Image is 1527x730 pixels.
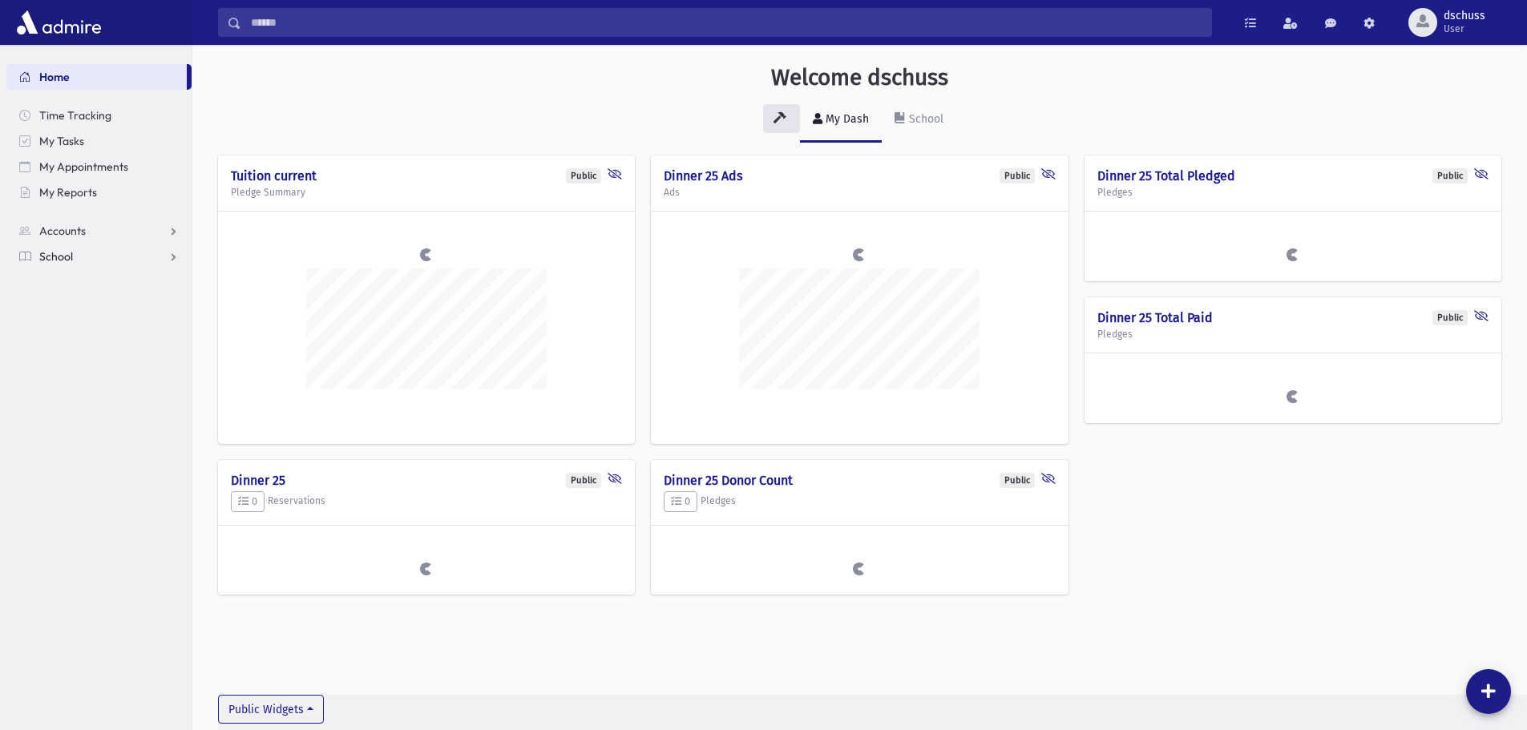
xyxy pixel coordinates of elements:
a: Time Tracking [6,103,192,128]
div: Public [1432,168,1468,184]
span: Home [39,70,70,84]
button: 0 [231,491,265,512]
a: My Reports [6,179,192,205]
h5: Pledges [1097,329,1489,340]
a: My Appointments [6,154,192,179]
span: My Reports [39,185,97,200]
button: Public Widgets [218,695,324,724]
span: Accounts [39,224,86,238]
div: My Dash [822,112,869,126]
a: School [6,244,192,269]
h4: Dinner 25 Ads [664,168,1055,184]
button: 0 [664,491,697,512]
a: My Dash [800,98,882,143]
span: 0 [671,495,690,507]
div: Public [566,168,601,184]
span: dschuss [1444,10,1485,22]
span: Time Tracking [39,108,111,123]
span: My Appointments [39,159,128,174]
a: Home [6,64,187,90]
div: Public [1432,310,1468,325]
input: Search [241,8,1211,37]
h5: Ads [664,187,1055,198]
a: School [882,98,956,143]
div: School [906,112,943,126]
h5: Pledges [1097,187,1489,198]
h5: Reservations [231,491,622,512]
h4: Dinner 25 [231,473,622,488]
h4: Dinner 25 Donor Count [664,473,1055,488]
span: User [1444,22,1485,35]
h5: Pledge Summary [231,187,622,198]
h4: Dinner 25 Total Pledged [1097,168,1489,184]
span: School [39,249,73,264]
span: My Tasks [39,134,84,148]
h3: Welcome dschuss [771,64,948,91]
h5: Pledges [664,491,1055,512]
div: Public [566,473,601,488]
div: Public [1000,168,1035,184]
a: Accounts [6,218,192,244]
img: AdmirePro [13,6,105,38]
h4: Dinner 25 Total Paid [1097,310,1489,325]
div: Public [1000,473,1035,488]
a: My Tasks [6,128,192,154]
h4: Tuition current [231,168,622,184]
span: 0 [238,495,257,507]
